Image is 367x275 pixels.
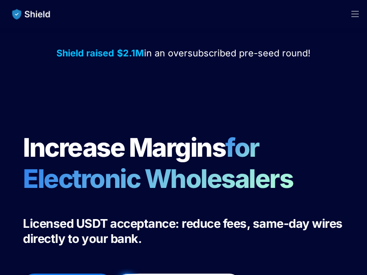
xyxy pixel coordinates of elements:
[23,132,298,194] span: for Electronic Wholesalers
[56,48,114,59] strong: Shield raised
[8,5,55,24] img: website logo
[144,48,311,59] span: in an oversubscribed pre-seed round!
[23,216,345,246] span: Licensed USDT acceptance: reduce fees, same-day wires directly to your bank.
[23,132,225,163] span: Increase Margins
[117,48,144,59] strong: $2.1M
